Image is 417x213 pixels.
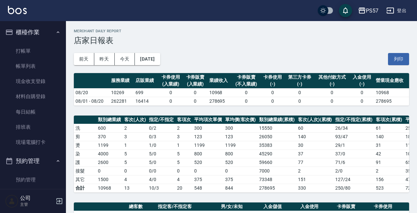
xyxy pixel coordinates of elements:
[8,6,27,14] img: Logo
[147,132,175,141] td: 0 / 3
[185,81,206,88] div: (入業績)
[3,43,63,59] a: 打帳單
[296,124,334,132] td: 60
[334,132,374,141] td: 93 / 47
[160,81,181,88] div: (入業績)
[123,167,148,175] td: 0
[208,73,232,89] th: 業績收入
[147,184,175,192] td: 10/3
[3,59,63,74] a: 帳單列表
[175,124,193,132] td: 2
[109,73,134,89] th: 服務業績
[3,120,63,135] a: 排班表
[127,202,156,211] th: 總客數
[123,124,148,132] td: 2
[234,81,259,88] div: (不入業績)
[223,175,258,184] td: 375
[296,184,334,192] td: 330
[374,141,404,149] td: 31
[223,149,258,158] td: 800
[349,88,374,97] td: 0
[74,149,96,158] td: 染
[159,88,183,97] td: 0
[160,74,181,81] div: 卡券使用
[223,132,258,141] td: 123
[232,88,260,97] td: 0
[257,175,296,184] td: 73348
[185,74,206,81] div: 卡券販賣
[257,141,296,149] td: 35383
[193,116,223,124] th: 平均項次單價
[159,97,183,105] td: 0
[175,184,193,192] td: 20
[223,167,258,175] td: 0
[147,141,175,149] td: 1 / 0
[74,141,96,149] td: 燙
[3,152,63,170] button: 預約管理
[123,141,148,149] td: 1
[134,97,158,105] td: 16414
[223,116,258,124] th: 單均價(客次價)
[123,184,148,192] td: 13
[123,116,148,124] th: 客次(人次)
[3,187,63,202] a: 單日預約紀錄
[96,175,123,184] td: 1500
[296,149,334,158] td: 37
[74,124,96,132] td: 洗
[374,116,404,124] th: 客項次(累積)
[223,184,258,192] td: 844
[147,124,175,132] td: 0 / 2
[374,149,404,158] td: 42
[193,167,223,175] td: 0
[74,36,409,45] h3: 店家日報表
[74,97,109,105] td: 08/01 - 08/20
[374,97,409,105] td: 278695
[296,116,334,124] th: 客次(人次)(累積)
[335,202,372,211] th: 卡券販賣
[257,124,296,132] td: 15550
[334,175,374,184] td: 127 / 24
[3,104,63,120] a: 每日結帳
[3,89,63,104] a: 材料自購登錄
[384,5,409,17] button: 登出
[175,158,193,167] td: 5
[257,116,296,124] th: 類別總業績(累積)
[334,149,374,158] td: 37 / 0
[96,141,123,149] td: 1199
[74,53,94,65] button: 前天
[96,158,123,167] td: 2600
[286,74,313,81] div: 第三方卡券
[134,73,158,89] th: 店販業績
[351,74,372,81] div: 入金使用
[175,167,193,175] td: 0
[156,202,219,211] th: 指定客/不指定客
[314,97,349,105] td: 0
[257,132,296,141] td: 26050
[134,88,158,97] td: 699
[74,184,96,192] td: 合計
[96,116,123,124] th: 類別總業績
[334,184,374,192] td: 250/80
[123,132,148,141] td: 3
[339,4,352,17] button: save
[316,74,348,81] div: 其他付款方式
[223,124,258,132] td: 300
[109,97,134,105] td: 262281
[183,88,207,97] td: 0
[296,158,334,167] td: 77
[374,184,404,192] td: 523
[223,158,258,167] td: 520
[316,81,348,88] div: (-)
[374,88,409,97] td: 10968
[257,184,296,192] td: 278695
[355,4,381,17] button: PS57
[296,167,334,175] td: 2
[366,7,378,15] div: PS57
[286,81,313,88] div: (-)
[193,149,223,158] td: 800
[257,167,296,175] td: 7000
[257,149,296,158] td: 45290
[74,167,96,175] td: 接髮
[193,132,223,141] td: 123
[351,81,372,88] div: (-)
